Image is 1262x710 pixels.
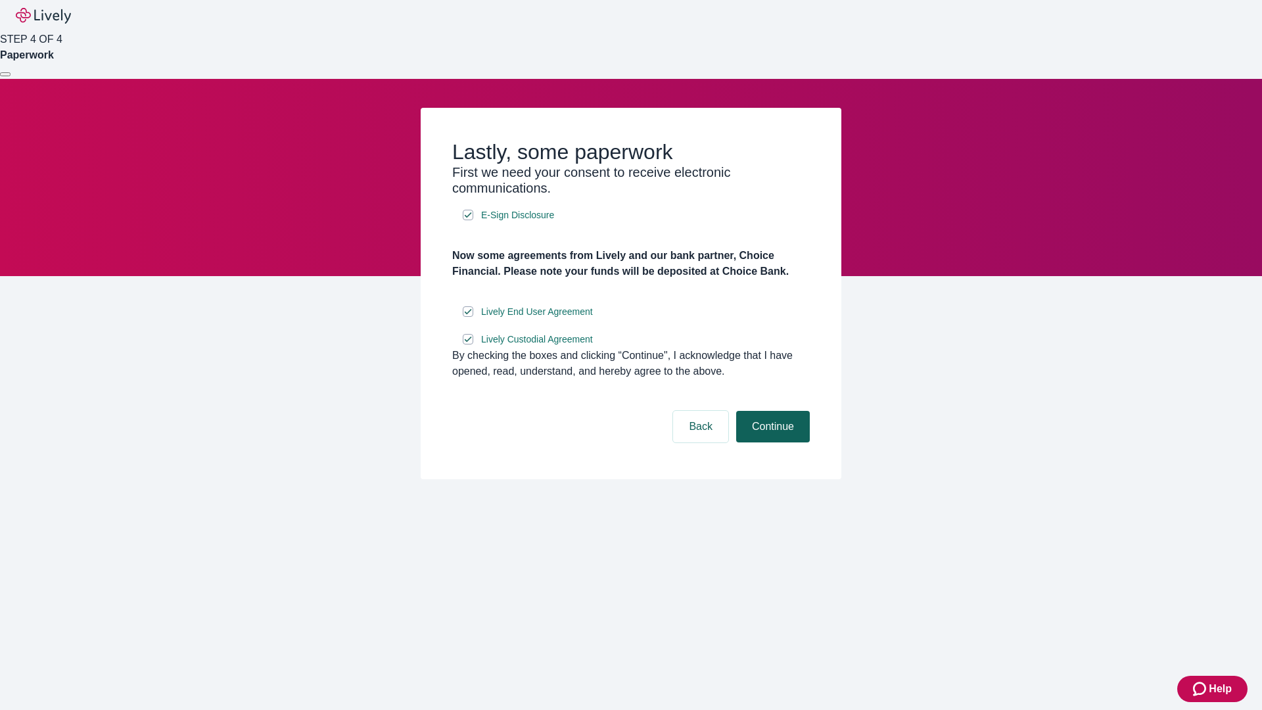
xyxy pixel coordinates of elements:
h4: Now some agreements from Lively and our bank partner, Choice Financial. Please note your funds wi... [452,248,810,279]
img: Lively [16,8,71,24]
a: e-sign disclosure document [479,207,557,224]
h2: Lastly, some paperwork [452,139,810,164]
a: e-sign disclosure document [479,331,596,348]
span: Lively Custodial Agreement [481,333,593,346]
button: Continue [736,411,810,442]
h3: First we need your consent to receive electronic communications. [452,164,810,196]
svg: Zendesk support icon [1193,681,1209,697]
span: Help [1209,681,1232,697]
div: By checking the boxes and clicking “Continue", I acknowledge that I have opened, read, understand... [452,348,810,379]
button: Zendesk support iconHelp [1177,676,1248,702]
span: E-Sign Disclosure [481,208,554,222]
span: Lively End User Agreement [481,305,593,319]
a: e-sign disclosure document [479,304,596,320]
button: Back [673,411,728,442]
